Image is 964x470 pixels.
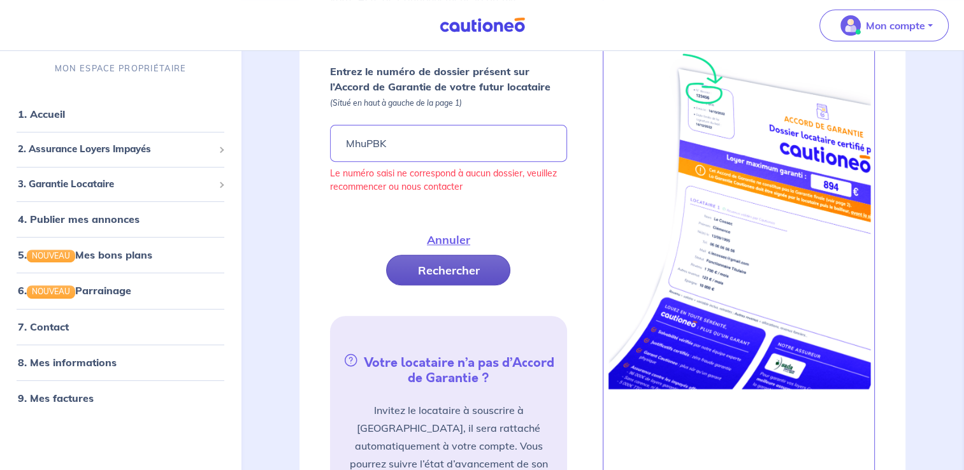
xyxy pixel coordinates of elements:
[5,349,236,374] div: 8. Mes informations
[5,278,236,303] div: 6.NOUVEAUParrainage
[5,313,236,339] div: 7. Contact
[386,255,510,285] button: Rechercher
[18,391,94,404] a: 9. Mes factures
[335,352,561,386] h5: Votre locataire n’a pas d’Accord de Garantie ?
[396,224,501,255] button: Annuler
[18,248,152,261] a: 5.NOUVEAUMes bons plans
[5,137,236,162] div: 2. Assurance Loyers Impayés
[18,284,131,297] a: 6.NOUVEAUParrainage
[5,206,236,232] div: 4. Publier mes annonces
[330,65,550,93] strong: Entrez le numéro de dossier présent sur l’Accord de Garantie de votre futur locataire
[840,15,861,36] img: illu_account_valid_menu.svg
[55,62,186,75] p: MON ESPACE PROPRIÉTAIRE
[330,98,462,108] em: (Situé en haut à gauche de la page 1)
[18,142,213,157] span: 2. Assurance Loyers Impayés
[18,320,69,332] a: 7. Contact
[819,10,949,41] button: illu_account_valid_menu.svgMon compte
[435,17,530,33] img: Cautioneo
[606,15,872,389] img: certificate-new.png
[5,242,236,267] div: 5.NOUVEAUMes bons plans
[18,108,65,120] a: 1. Accueil
[18,355,117,368] a: 8. Mes informations
[5,171,236,196] div: 3. Garantie Locataire
[330,125,566,162] input: Ex : 453678
[5,101,236,127] div: 1. Accueil
[866,18,925,33] p: Mon compte
[18,176,213,191] span: 3. Garantie Locataire
[5,385,236,410] div: 9. Mes factures
[330,167,566,194] p: Le numéro saisi ne correspond à aucun dossier, veuillez recommencer ou nous contacter
[18,213,140,225] a: 4. Publier mes annonces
